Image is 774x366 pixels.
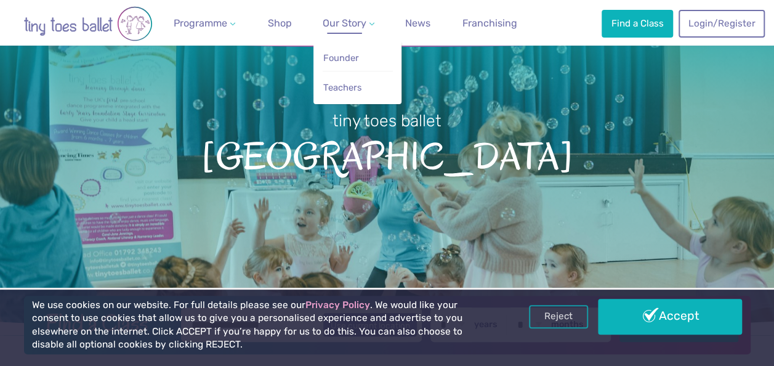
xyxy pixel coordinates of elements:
[305,299,370,311] a: Privacy Policy
[457,11,522,36] a: Franchising
[400,11,435,36] a: News
[323,47,393,70] a: Founder
[318,11,379,36] a: Our Story
[268,17,292,29] span: Shop
[323,52,359,63] span: Founder
[323,82,361,93] span: Teachers
[169,11,240,36] a: Programme
[529,305,588,328] a: Reject
[679,10,765,37] a: Login/Register
[323,17,366,29] span: Our Story
[598,299,742,335] a: Accept
[405,17,430,29] span: News
[462,17,517,29] span: Franchising
[20,132,754,177] span: [GEOGRAPHIC_DATA]
[174,17,227,29] span: Programme
[14,6,162,41] img: tiny toes ballet
[323,76,393,99] a: Teachers
[333,111,441,131] small: tiny toes ballet
[602,10,673,37] a: Find a Class
[263,11,297,36] a: Shop
[32,299,494,352] p: We use cookies on our website. For full details please see our . We would like your consent to us...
